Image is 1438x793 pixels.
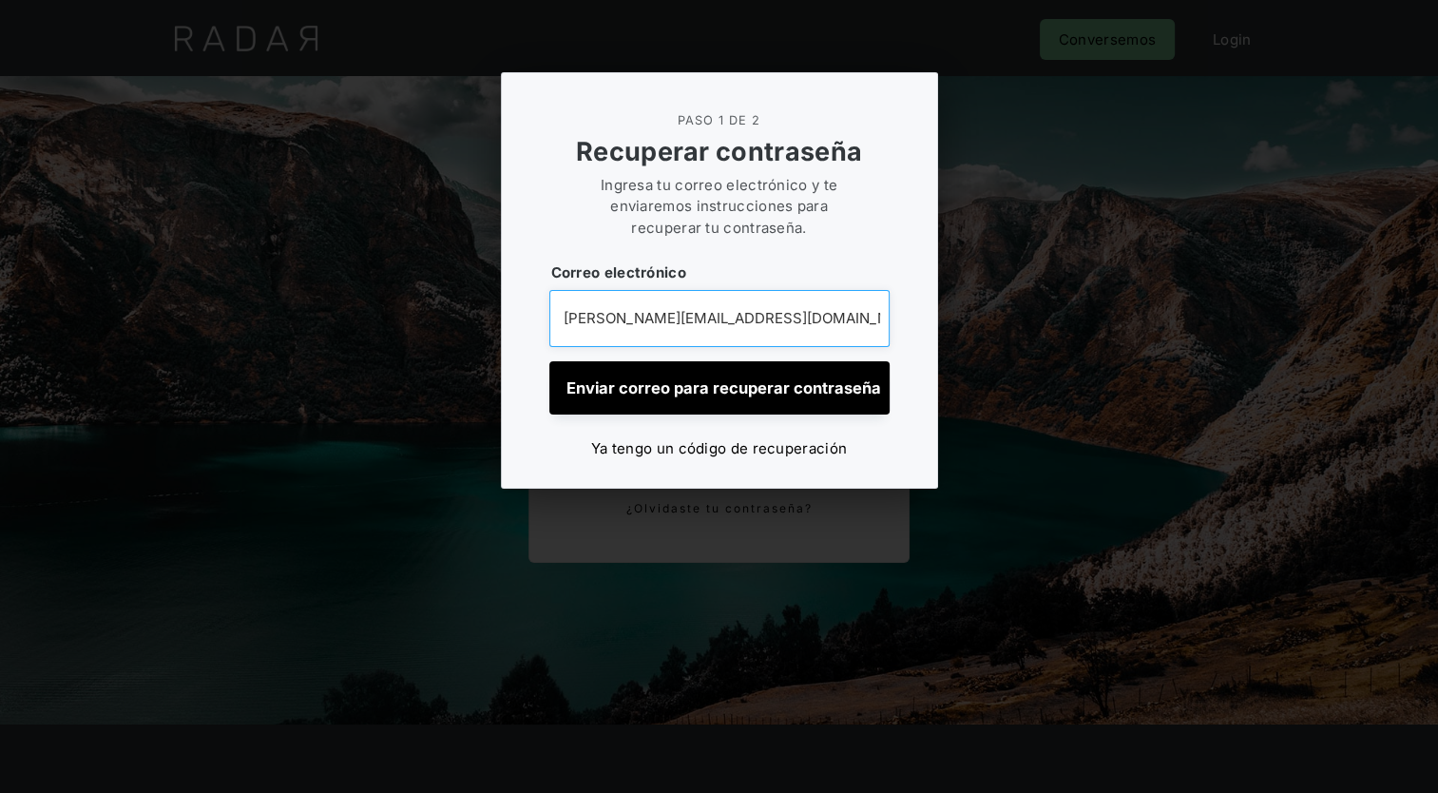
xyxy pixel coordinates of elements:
[549,134,890,170] div: Recuperar contraseña
[549,361,890,415] input: Enviar correo para recuperar contraseña
[549,290,890,347] input: Email Address
[591,438,847,460] div: Ya tengo un código de recuperación
[583,175,854,240] div: Ingresa tu correo electrónico y te enviaremos instrucciones para recuperar tu contraseña.
[549,111,890,129] div: PASO 1 DE 2
[549,262,890,284] label: Correo electrónico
